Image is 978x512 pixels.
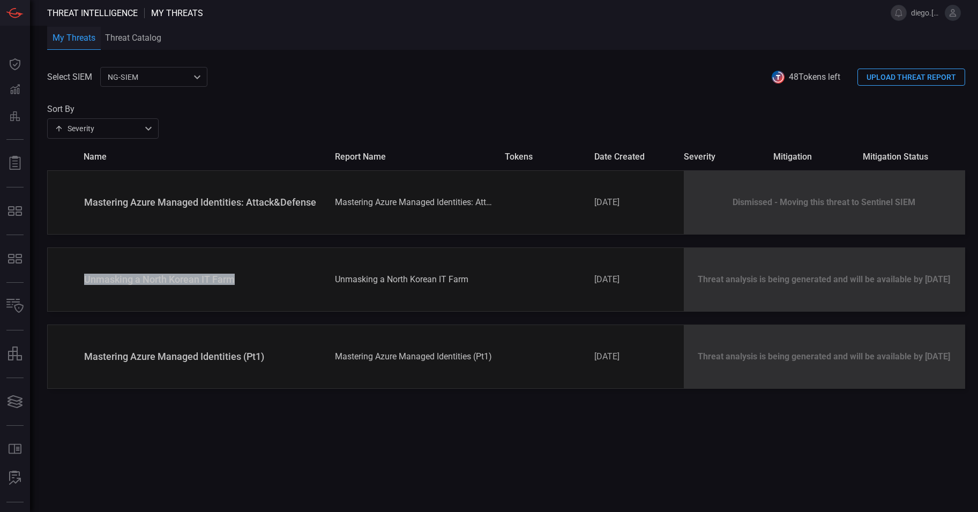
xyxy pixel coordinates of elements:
[684,325,965,388] div: Threat analysis is being generated and will be available by 08-21-2025
[84,351,326,362] div: Mastering Azure Managed Identities (Pt1)
[857,69,965,86] button: UPLOAD THREAT REPORT
[2,246,28,272] button: MITRE - Detection Posture
[2,198,28,224] button: MITRE - Exposures
[108,72,190,82] p: NG-SIEM
[684,171,965,234] div: Dismissed - Moving this threat to Sentinel SIEM
[2,293,28,319] button: Inventory
[2,77,28,103] button: Detections
[47,27,101,51] button: My Threats
[47,8,138,18] span: Threat Intelligence
[773,152,854,162] span: mitigation
[594,351,675,362] div: [DATE]
[47,104,159,114] label: Sort By
[151,8,203,18] span: My Threats
[335,274,496,284] div: Unmasking a North Korean IT Farm
[101,26,166,50] button: Threat Catalog
[84,152,326,162] span: name
[789,72,840,82] span: 48 Tokens left
[505,152,586,162] span: tokens
[2,465,28,491] button: ALERT ANALYSIS
[863,152,944,162] span: mitigation status
[594,274,675,284] div: [DATE]
[84,197,326,208] div: Mastering Azure Managed Identities: Attack&Defense
[684,248,965,311] div: Threat analysis is being generated and will be available by 08-21-2025
[335,351,496,362] div: Mastering Azure Managed Identities (Pt1)
[2,103,28,129] button: Preventions
[2,150,28,176] button: Reports
[335,152,497,162] span: report name
[2,341,28,367] button: assets
[55,123,141,134] div: Severity
[2,51,28,77] button: Dashboard
[84,274,326,285] div: Unmasking a North Korean IT Farm
[684,152,765,162] span: severity
[2,436,28,462] button: Rule Catalog
[47,72,92,82] label: Select SIEM
[594,197,675,207] div: [DATE]
[335,197,496,207] div: Mastering Azure Managed Identities: Attack&Defense
[2,389,28,415] button: Cards
[594,152,675,162] span: date created
[911,9,940,17] span: diego.[PERSON_NAME].amandi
